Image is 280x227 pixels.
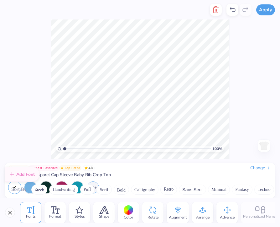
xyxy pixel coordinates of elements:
button: Bold [114,185,129,195]
button: Retro [160,185,177,195]
button: Apply [256,4,275,15]
span: Trending [14,166,28,170]
div: Change [250,165,271,171]
button: Minimal [208,185,230,195]
img: Top Rated sort [60,166,64,170]
span: Styles [75,214,85,219]
button: Techno [254,185,274,195]
img: Back [259,141,269,151]
button: Badge Button [29,165,59,171]
span: Rotate [148,215,158,220]
span: Advance [220,215,235,220]
span: Sort By [11,186,27,192]
button: Puff [80,185,95,195]
button: Handwriting [49,185,78,195]
img: Most Favorited sort [30,166,33,170]
span: Fonts [26,214,36,219]
span: Shape [99,214,109,219]
span: Top Rated [65,166,80,170]
button: Badge Button [59,165,82,171]
button: Serif [96,185,112,195]
button: Calligraphy [131,185,158,195]
span: Los Angeles Apparel Cap Sleeve Baby Rib Crop Top [9,172,111,178]
span: Arrange [196,215,210,220]
span: Alignment [169,215,187,220]
button: Badge Button [9,165,29,171]
button: Greek [31,185,47,195]
span: Format [49,214,61,219]
div: Add Font [5,167,40,182]
button: Close [5,208,15,218]
input: Search [10,198,270,210]
span: 4.8 [83,165,95,171]
button: Sans Serif [179,185,206,195]
span: Color [124,215,133,220]
span: 100 % [212,146,222,152]
span: Most Favorited [34,166,58,170]
button: Fantasy [232,185,252,195]
img: Trending sort [10,166,13,170]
